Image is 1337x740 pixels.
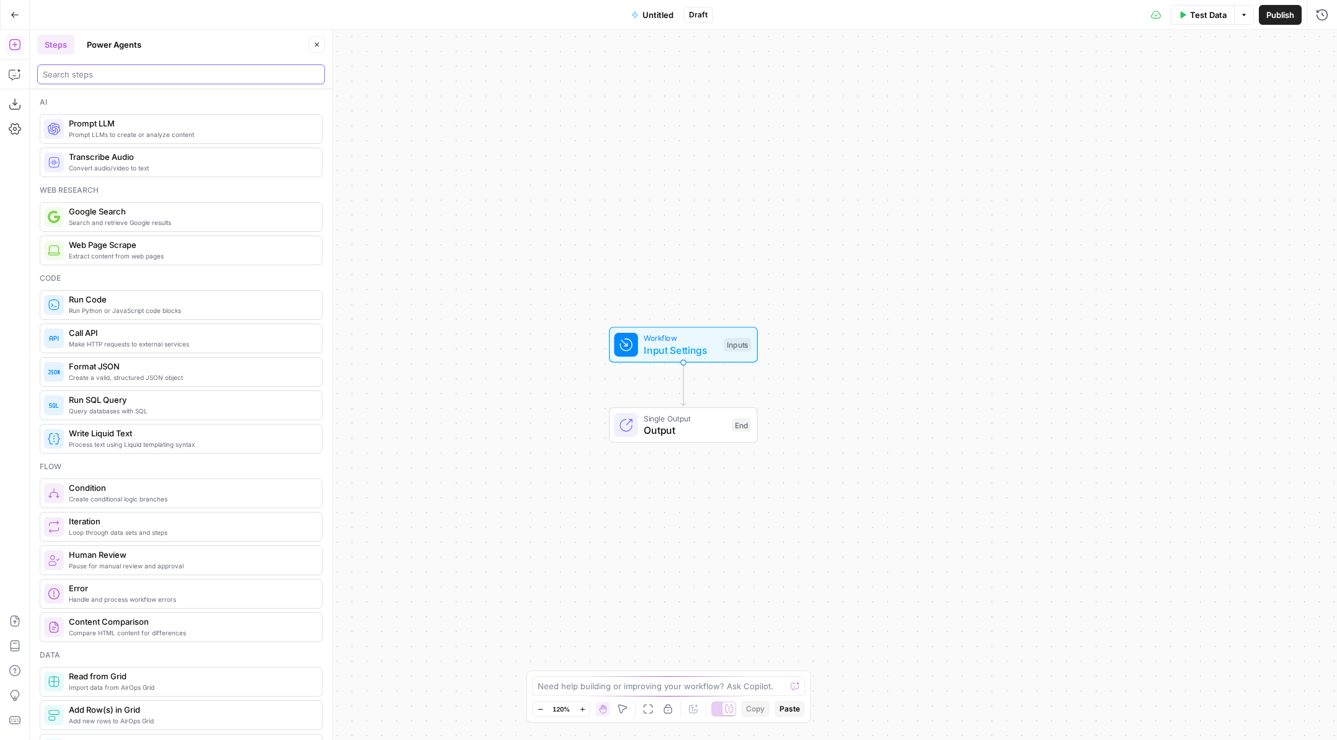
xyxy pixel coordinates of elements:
[568,327,799,363] div: WorkflowInput SettingsInputs
[40,650,322,661] div: Data
[79,35,149,55] button: Power Agents
[1259,5,1302,25] button: Publish
[1266,9,1294,21] span: Publish
[69,527,312,537] span: Loop through data sets and steps
[69,682,312,692] span: Import data from AirOps Grid
[69,151,312,163] span: Transcribe Audio
[69,703,312,716] span: Add Row(s) in Grid
[40,97,322,108] div: Ai
[69,372,312,382] span: Create a valid, structured JSON object
[69,327,312,339] span: Call API
[568,407,799,443] div: Single OutputOutputEnd
[69,439,312,449] span: Process text using Liquid templating syntax
[69,582,312,594] span: Error
[644,343,717,358] span: Input Settings
[69,306,312,315] span: Run Python or JavaScript code blocks
[69,130,312,139] span: Prompt LLMs to create or analyze content
[69,394,312,406] span: Run SQL Query
[37,35,74,55] button: Steps
[741,701,770,717] button: Copy
[644,412,726,424] span: Single Output
[780,703,800,715] span: Paste
[644,423,726,438] span: Output
[775,701,805,717] button: Paste
[69,594,312,604] span: Handle and process workflow errors
[746,703,765,715] span: Copy
[40,461,322,472] div: Flow
[681,363,685,406] g: Edge from start to end
[644,332,717,344] span: Workflow
[69,561,312,571] span: Pause for manual review and approval
[69,251,312,261] span: Extract content from web pages
[624,5,681,25] button: Untitled
[40,185,322,196] div: Web research
[69,117,312,130] span: Prompt LLM
[724,338,751,351] div: Inputs
[69,205,312,218] span: Google Search
[69,670,312,682] span: Read from Grid
[69,163,312,173] span: Convert audio/video to text
[1171,5,1234,25] button: Test Data
[69,628,312,638] span: Compare HTML content for differences
[40,273,322,284] div: Code
[1190,9,1227,21] span: Test Data
[69,406,312,416] span: Query databases with SQL
[69,494,312,504] span: Create conditional logic branches
[642,9,673,21] span: Untitled
[69,716,312,726] span: Add new rows to AirOps Grid
[69,548,312,561] span: Human Review
[43,68,319,81] input: Search steps
[553,704,570,714] span: 120%
[732,418,751,432] div: End
[69,515,312,527] span: Iteration
[689,9,708,20] span: Draft
[69,427,312,439] span: Write Liquid Text
[69,482,312,494] span: Condition
[69,339,312,349] span: Make HTTP requests to external services
[69,360,312,372] span: Format JSON
[69,239,312,251] span: Web Page Scrape
[48,621,60,633] img: vrinnnclop0vshvmafd7ip1g7ohf
[69,615,312,628] span: Content Comparison
[69,293,312,306] span: Run Code
[69,218,312,227] span: Search and retrieve Google results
